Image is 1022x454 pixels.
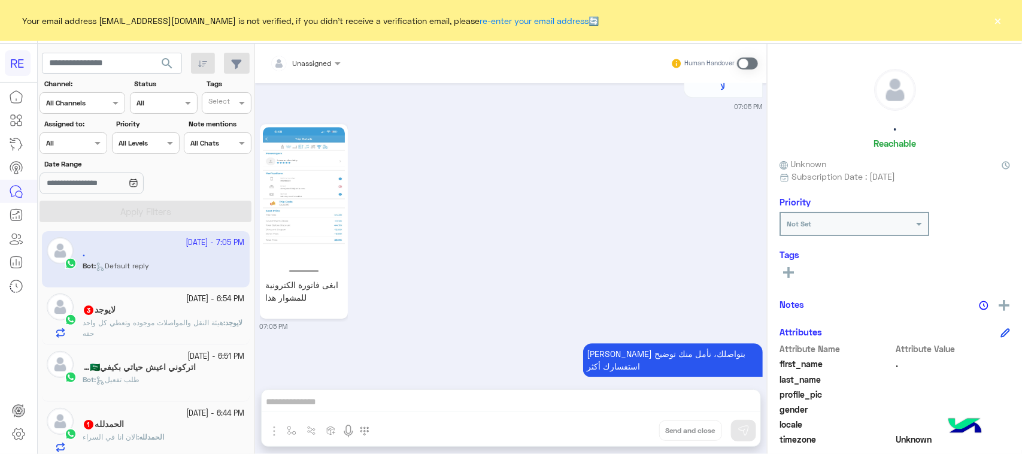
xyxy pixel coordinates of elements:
[721,81,726,92] span: لا
[47,351,74,378] img: defaultAdmin.png
[207,78,250,89] label: Tags
[583,343,763,377] p: 20/9/2025, 7:05 PM
[896,343,1011,355] span: Attribute Value
[780,358,894,370] span: first_name
[874,138,916,149] h6: Reachable
[153,53,182,78] button: search
[137,432,164,441] b: :
[65,314,77,326] img: WhatsApp
[47,293,74,320] img: defaultAdmin.png
[134,78,196,89] label: Status
[139,432,164,441] span: الحمدلله
[875,69,915,110] img: defaultAdmin.png
[83,419,124,429] h5: الحمدلله
[780,158,826,170] span: Unknown
[207,96,230,110] div: Select
[791,170,895,183] span: Subscription Date : [DATE]
[160,56,174,71] span: search
[47,408,74,435] img: defaultAdmin.png
[84,420,93,429] span: 1
[659,420,722,441] button: Send and close
[979,301,988,310] img: notes
[780,196,811,207] h6: Priority
[44,159,178,170] label: Date Range
[896,403,1011,416] span: null
[780,249,1010,260] h6: Tags
[188,351,245,362] small: [DATE] - 6:51 PM
[780,343,894,355] span: Attribute Name
[896,358,1011,370] span: .
[83,305,116,315] h5: لايوجد
[187,293,245,305] small: [DATE] - 6:54 PM
[65,371,77,383] img: WhatsApp
[787,219,811,228] b: Not Set
[5,50,31,76] div: RE
[896,418,1011,431] span: null
[780,373,894,386] span: last_name
[293,59,332,68] span: Unassigned
[263,127,345,273] img: 1145122857474417.jpg
[263,276,345,307] p: ابغى فاتورة الكترونية للمشوار هذا
[40,201,251,222] button: Apply Filters
[893,120,896,134] h5: .
[260,322,288,331] small: 07:05 PM
[896,433,1011,446] span: Unknown
[992,14,1004,26] button: ×
[735,102,763,111] small: 07:05 PM
[44,119,106,129] label: Assigned to:
[116,119,178,129] label: Priority
[260,124,348,319] a: ابغى فاتورة الكترونية للمشوار هذا
[780,299,804,310] h6: Notes
[780,388,894,401] span: profile_pic
[780,403,894,416] span: gender
[23,14,599,27] span: Your email address [EMAIL_ADDRESS][DOMAIN_NAME] is not verified, if you didn't receive a verifica...
[84,305,93,315] span: 3
[96,375,139,384] span: طلب تفعيل
[480,16,589,26] a: re-enter your email address
[83,375,96,384] b: :
[189,119,250,129] label: Note mentions
[83,318,223,338] span: هيئة النقل والمواصلات موجوده وتعطي كل واحد حقه
[83,362,196,373] h5: اتركوني اعيش حياتي بكيفي🇸🇦
[780,326,822,337] h6: Attributes
[83,375,94,384] span: Bot
[225,318,242,327] span: لايوجد
[684,59,735,68] small: Human Handover
[83,432,137,441] span: الان انا في السراء
[780,418,894,431] span: locale
[999,300,1009,311] img: add
[44,78,124,89] label: Channel:
[65,428,77,440] img: WhatsApp
[223,318,242,327] b: :
[944,406,986,448] img: hulul-logo.png
[780,433,894,446] span: timezone
[187,408,245,419] small: [DATE] - 6:44 PM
